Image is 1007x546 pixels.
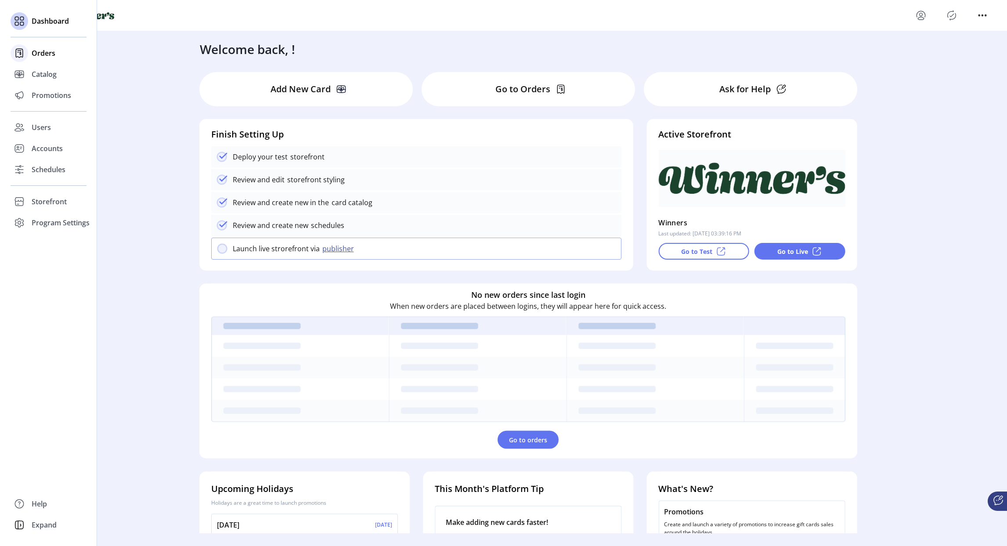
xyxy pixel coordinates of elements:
[658,128,845,141] h4: Active Storefront
[32,48,55,58] span: Orders
[32,16,69,26] span: Dashboard
[211,499,398,507] p: Holidays are a great time to launch promotions
[498,431,559,449] button: Go to orders
[658,216,687,230] p: Winners
[32,122,51,133] span: Users
[945,8,959,22] button: Publisher Panel
[288,152,325,162] p: storefront
[233,243,320,254] p: Launch live strorefront via
[375,521,392,529] p: [DATE]
[32,164,65,175] span: Schedules
[32,196,67,207] span: Storefront
[32,499,47,509] span: Help
[658,482,845,495] h4: What's New?
[32,143,63,154] span: Accounts
[233,220,308,231] p: Review and create new
[390,301,666,311] p: When new orders are placed between logins, they will appear here for quick access.
[200,40,295,58] h3: Welcome back, !
[271,83,331,96] p: Add New Card
[233,197,329,208] p: Review and create new in the
[681,247,712,256] p: Go to Test
[329,197,372,208] p: card catalog
[233,152,288,162] p: Deploy your test
[914,8,928,22] button: menu
[664,521,839,536] p: Create and launch a variety of promotions to increase gift cards sales around the holidays.
[32,90,71,101] span: Promotions
[285,174,345,185] p: storefront styling
[446,517,610,528] p: Make adding new cards faster!
[975,8,989,22] button: menu
[435,482,621,495] h4: This Month's Platform Tip
[320,243,359,254] button: publisher
[664,506,839,517] p: Promotions
[211,482,398,495] h4: Upcoming Holidays
[509,435,547,445] span: Go to orders
[495,83,550,96] p: Go to Orders
[32,520,57,530] span: Expand
[658,230,741,238] p: Last updated: [DATE] 03:39:16 PM
[777,247,808,256] p: Go to Live
[719,83,771,96] p: Ask for Help
[217,520,239,530] p: [DATE]
[32,69,57,80] span: Catalog
[211,128,622,141] h4: Finish Setting Up
[308,220,344,231] p: schedules
[471,289,585,301] h6: No new orders since last login
[233,174,285,185] p: Review and edit
[32,217,90,228] span: Program Settings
